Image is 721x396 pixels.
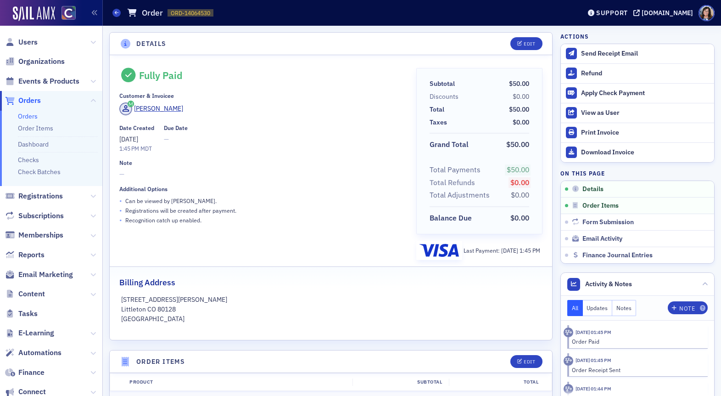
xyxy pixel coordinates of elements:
time: 1:45 PM [119,145,139,152]
span: ORD-14064530 [171,9,210,17]
div: Print Invoice [581,129,710,137]
button: Note [668,301,708,314]
span: — [164,135,188,144]
span: Activity & Notes [585,279,632,289]
span: $50.00 [506,140,529,149]
p: [STREET_ADDRESS][PERSON_NAME] [121,295,541,305]
button: Edit [510,355,542,368]
div: View as User [581,109,710,117]
div: Date Created [119,124,154,131]
a: Orders [5,96,41,106]
span: MDT [139,145,152,152]
span: Reports [18,250,45,260]
div: Total Payments [430,164,481,175]
p: Registrations will be created after payment. [125,206,236,215]
div: [PERSON_NAME] [134,104,183,113]
h4: On this page [560,169,715,177]
span: Form Submission [582,218,634,226]
div: Fully Paid [139,69,183,81]
a: Email Marketing [5,270,73,280]
a: Check Batches [18,168,61,176]
button: Apply Check Payment [561,83,714,103]
span: Memberships [18,230,63,240]
div: Last Payment: [464,246,540,255]
a: Memberships [5,230,63,240]
span: Users [18,37,38,47]
span: Finance Journal Entries [582,251,653,260]
span: Subtotal [430,79,458,89]
span: — [119,170,403,179]
p: Littleton CO 80128 [121,305,541,314]
a: Organizations [5,57,65,67]
span: Email Activity [582,235,622,243]
a: Events & Products [5,76,79,86]
span: Total Payments [430,164,484,175]
button: Send Receipt Email [561,44,714,63]
span: Subscriptions [18,211,64,221]
img: visa [419,244,459,257]
div: Note [119,159,132,166]
div: Edit [524,41,535,46]
a: Order Items [18,124,53,132]
span: • [119,215,122,225]
div: Total Refunds [430,177,475,188]
span: [DATE] [501,247,520,254]
span: $0.00 [510,178,529,187]
span: $0.00 [513,92,529,101]
span: Tasks [18,309,38,319]
div: Due Date [164,124,188,131]
span: • [119,206,122,215]
a: SailAMX [13,6,55,21]
span: $0.00 [511,190,529,199]
span: $50.00 [507,165,529,174]
span: $0.00 [513,118,529,126]
span: Taxes [430,118,450,127]
button: Notes [612,300,636,316]
button: View as User [561,103,714,123]
div: Discounts [430,92,458,102]
div: Note [679,306,695,311]
span: Finance [18,368,45,378]
span: $0.00 [510,213,529,222]
h4: Order Items [136,357,185,367]
div: [DOMAIN_NAME] [642,9,693,17]
a: Orders [18,112,38,120]
span: 1:45 PM [520,247,540,254]
span: • [119,196,122,206]
div: Order Paid [572,337,702,345]
span: Total Adjustments [430,190,493,201]
div: Product [123,379,352,386]
button: Edit [510,37,542,50]
span: Organizations [18,57,65,67]
a: E-Learning [5,328,54,338]
div: Subtotal [352,379,449,386]
span: Profile [699,5,715,21]
div: Activity [564,384,573,394]
a: Content [5,289,45,299]
div: Total Adjustments [430,190,490,201]
span: Details [582,185,604,193]
a: Users [5,37,38,47]
div: Grand Total [430,139,469,150]
span: Events & Products [18,76,79,86]
time: 10/3/2025 01:44 PM [576,385,611,392]
a: Registrations [5,191,63,201]
h4: Details [136,39,167,49]
div: Taxes [430,118,447,127]
span: Email Marketing [18,270,73,280]
span: Grand Total [430,139,472,150]
a: View Homepage [55,6,76,22]
div: Download Invoice [581,148,710,157]
p: Recognition catch up enabled. [125,216,201,224]
span: Total Refunds [430,177,478,188]
span: [DATE] [119,135,138,143]
a: Finance [5,368,45,378]
div: Additional Options [119,186,168,192]
h2: Billing Address [119,277,175,289]
h4: Actions [560,32,589,40]
a: [PERSON_NAME] [119,102,183,115]
span: Order Items [582,202,619,210]
a: Print Invoice [561,123,714,142]
span: Registrations [18,191,63,201]
div: Refund [581,69,710,78]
